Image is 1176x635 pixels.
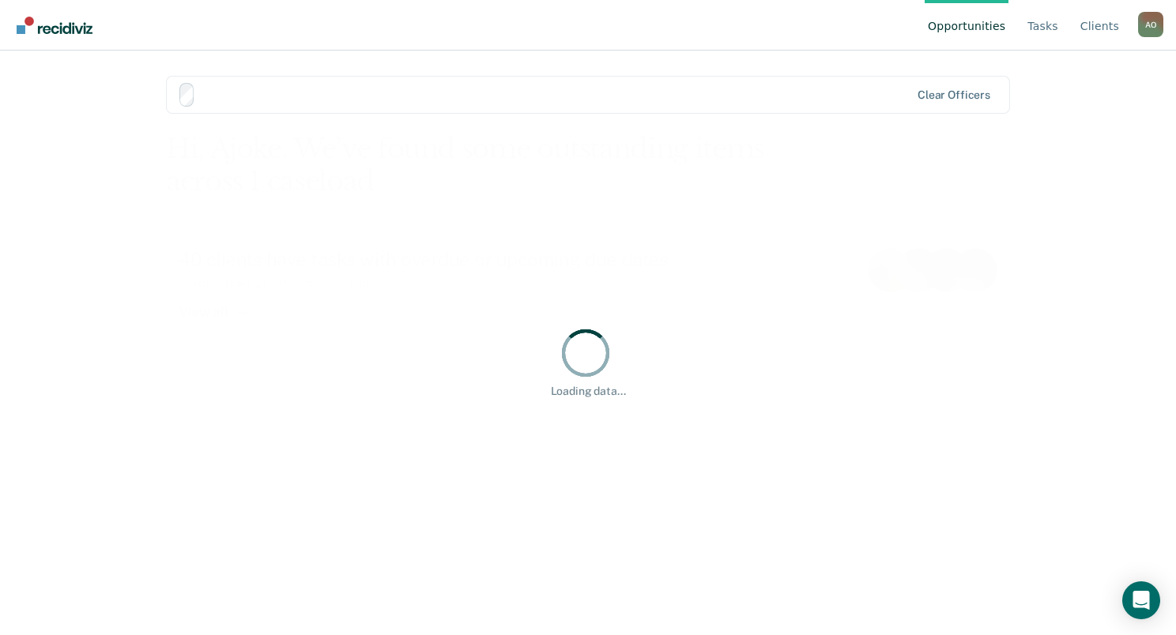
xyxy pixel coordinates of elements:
div: Loading data... [551,385,626,398]
img: Recidiviz [17,17,92,34]
div: Clear officers [918,88,990,102]
div: A O [1138,12,1163,37]
div: Open Intercom Messenger [1122,581,1160,619]
button: Profile dropdown button [1138,12,1163,37]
